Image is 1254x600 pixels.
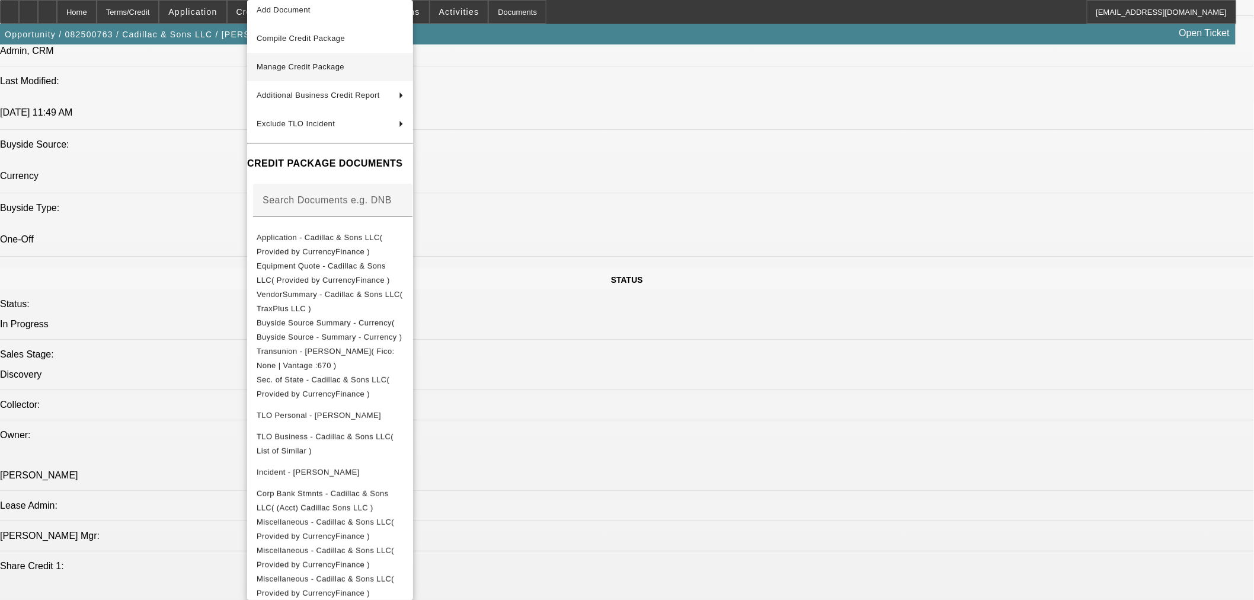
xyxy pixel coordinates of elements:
[257,233,383,256] span: Application - Cadillac & Sons LLC( Provided by CurrencyFinance )
[247,430,413,458] button: TLO Business - Cadillac & Sons LLC( List of Similar )
[257,5,311,14] span: Add Document
[257,261,390,285] span: Equipment Quote - Cadillac & Sons LLC( Provided by CurrencyFinance )
[247,157,413,171] h4: CREDIT PACKAGE DOCUMENTS
[247,231,413,259] button: Application - Cadillac & Sons LLC( Provided by CurrencyFinance )
[247,458,413,487] button: Incident - Meraz, Luis
[257,468,360,477] span: Incident - [PERSON_NAME]
[257,34,345,43] span: Compile Credit Package
[257,318,402,342] span: Buyside Source Summary - Currency( Buyside Source - Summary - Currency )
[257,575,394,598] span: Miscellaneous - Cadillac & Sons LLC( Provided by CurrencyFinance )
[247,373,413,401] button: Sec. of State - Cadillac & Sons LLC( Provided by CurrencyFinance )
[263,195,392,205] mat-label: Search Documents e.g. DNB
[257,62,344,71] span: Manage Credit Package
[257,91,380,100] span: Additional Business Credit Report
[257,432,394,455] span: TLO Business - Cadillac & Sons LLC( List of Similar )
[247,487,413,515] button: Corp Bank Stmnts - Cadillac & Sons LLC( (Acct) Cadillac Sons LLC )
[247,515,413,544] button: Miscellaneous - Cadillac & Sons LLC( Provided by CurrencyFinance )
[247,259,413,288] button: Equipment Quote - Cadillac & Sons LLC( Provided by CurrencyFinance )
[257,546,394,569] span: Miscellaneous - Cadillac & Sons LLC( Provided by CurrencyFinance )
[257,119,335,128] span: Exclude TLO Incident
[257,347,395,370] span: Transunion - [PERSON_NAME]( Fico: None | Vantage :670 )
[247,544,413,572] button: Miscellaneous - Cadillac & Sons LLC( Provided by CurrencyFinance )
[247,288,413,316] button: VendorSummary - Cadillac & Sons LLC( TraxPlus LLC )
[257,489,389,512] span: Corp Bank Stmnts - Cadillac & Sons LLC( (Acct) Cadillac Sons LLC )
[247,316,413,344] button: Buyside Source Summary - Currency( Buyside Source - Summary - Currency )
[257,290,403,313] span: VendorSummary - Cadillac & Sons LLC( TraxPlus LLC )
[257,518,394,541] span: Miscellaneous - Cadillac & Sons LLC( Provided by CurrencyFinance )
[247,401,413,430] button: TLO Personal - Meraz, Luis
[247,344,413,373] button: Transunion - Meraz, Luis( Fico: None | Vantage :670 )
[257,411,381,420] span: TLO Personal - [PERSON_NAME]
[257,375,389,398] span: Sec. of State - Cadillac & Sons LLC( Provided by CurrencyFinance )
